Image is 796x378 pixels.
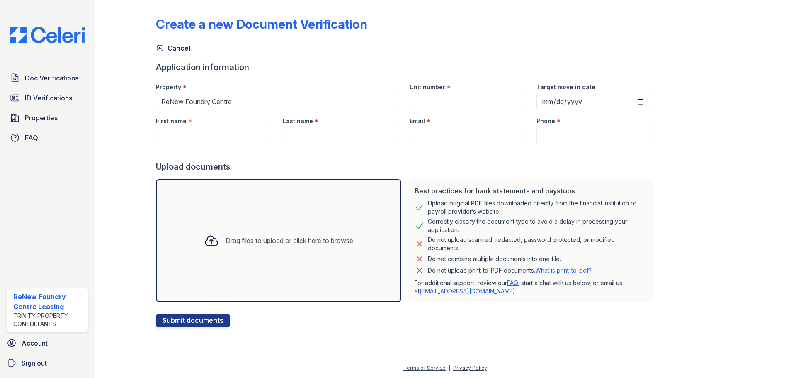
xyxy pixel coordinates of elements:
label: Phone [536,117,555,125]
a: ID Verifications [7,90,88,106]
span: ID Verifications [25,93,72,103]
div: Do not combine multiple documents into one file. [428,254,561,264]
div: ReNew Foundry Centre Leasing [13,292,85,312]
a: Cancel [156,43,190,53]
div: Correctly classify the document type to avoid a delay in processing your application. [428,217,647,234]
a: Properties [7,110,88,126]
button: Submit documents [156,314,230,327]
div: Create a new Document Verification [156,17,367,32]
span: Sign out [22,358,47,368]
label: Last name [283,117,313,125]
p: For additional support, review our , start a chat with us below, or email us at [415,279,647,295]
label: First name [156,117,187,125]
div: Trinity Property Consultants [13,312,85,328]
label: Target move in date [536,83,595,91]
label: Unit number [410,83,445,91]
span: Account [22,338,48,348]
a: Sign out [3,355,91,371]
div: Upload original PDF files downloaded directly from the financial institution or payroll provider’... [428,199,647,216]
a: What is print-to-pdf? [535,267,592,274]
div: Application information [156,61,657,73]
a: FAQ [7,129,88,146]
a: [EMAIL_ADDRESS][DOMAIN_NAME] [420,288,515,295]
div: | [449,365,450,371]
div: Upload documents [156,161,657,173]
div: Best practices for bank statements and paystubs [415,186,647,196]
img: CE_Logo_Blue-a8612792a0a2168367f1c8372b55b34899dd931a85d93a1a3d3e32e68fde9ad4.png [3,27,91,43]
span: Properties [25,113,58,123]
label: Email [410,117,425,125]
label: Property [156,83,181,91]
a: Account [3,335,91,351]
span: FAQ [25,133,38,143]
a: Terms of Service [403,365,446,371]
p: Do not upload print-to-PDF documents. [428,266,592,275]
a: Privacy Policy [453,365,487,371]
div: Do not upload scanned, redacted, password protected, or modified documents. [428,236,647,252]
a: FAQ [507,279,518,286]
div: Drag files to upload or click here to browse [226,236,353,246]
span: Doc Verifications [25,73,78,83]
a: Doc Verifications [7,70,88,86]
